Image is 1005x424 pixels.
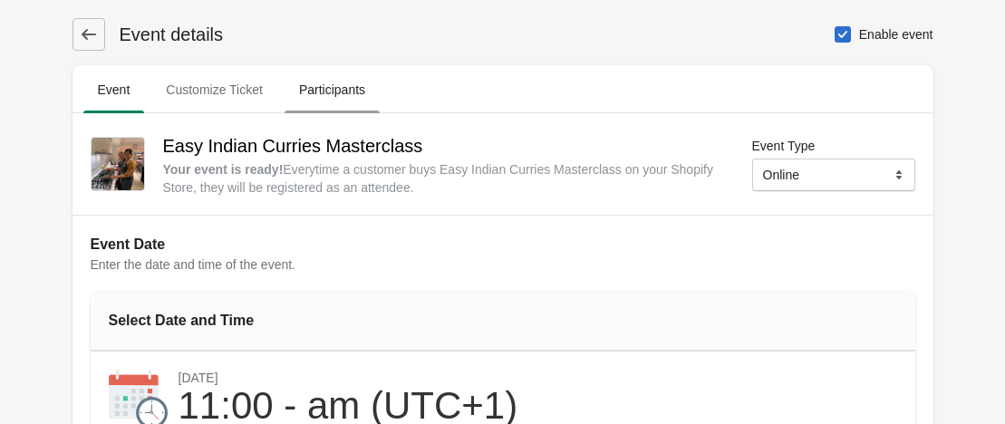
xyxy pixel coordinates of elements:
[163,131,722,160] h2: Easy Indian Curries Masterclass
[109,310,345,332] div: Select Date and Time
[83,73,145,106] span: Event
[752,137,816,155] label: Event Type
[91,234,915,255] h2: Event Date
[92,138,144,190] img: Monisha1.jpg
[285,73,380,106] span: Participants
[179,370,518,386] div: [DATE]
[151,73,277,106] span: Customize Ticket
[105,22,224,47] h1: Event details
[163,162,284,177] strong: Your event is ready !
[163,160,722,197] div: Everytime a customer buys Easy Indian Curries Masterclass on your Shopify Store, they will be reg...
[859,25,933,43] span: Enable event
[91,257,295,272] span: Enter the date and time of the event.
